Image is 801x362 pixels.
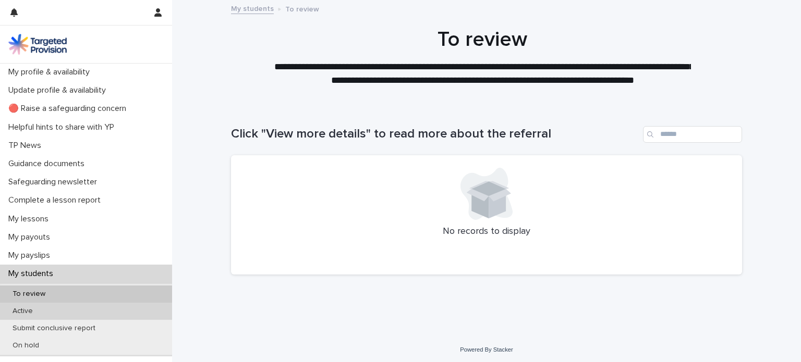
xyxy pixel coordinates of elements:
[4,67,98,77] p: My profile & availability
[4,214,57,224] p: My lessons
[231,127,639,142] h1: Click "View more details" to read more about the referral
[4,341,47,350] p: On hold
[4,122,123,132] p: Helpful hints to share with YP
[4,232,58,242] p: My payouts
[4,269,62,279] p: My students
[8,34,67,55] img: M5nRWzHhSzIhMunXDL62
[4,141,50,151] p: TP News
[460,346,513,353] a: Powered By Stacker
[4,177,105,187] p: Safeguarding newsletter
[643,126,742,143] input: Search
[231,2,274,14] a: My students
[4,195,109,205] p: Complete a lesson report
[4,324,104,333] p: Submit conclusive report
[285,3,319,14] p: To review
[4,290,54,298] p: To review
[244,226,730,238] p: No records to display
[4,251,58,260] p: My payslips
[227,27,738,52] h1: To review
[4,307,41,316] p: Active
[4,104,135,114] p: 🔴 Raise a safeguarding concern
[4,159,93,169] p: Guidance documents
[4,85,114,95] p: Update profile & availability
